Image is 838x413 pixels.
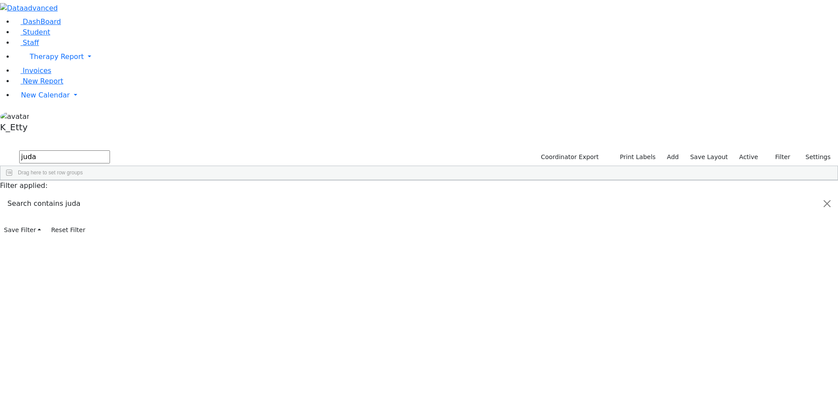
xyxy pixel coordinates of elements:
[14,17,61,26] a: DashBoard
[14,28,50,36] a: Student
[817,191,838,216] button: Close
[535,150,603,164] button: Coordinator Export
[23,17,61,26] span: DashBoard
[18,170,83,176] span: Drag here to set row groups
[794,150,835,164] button: Settings
[30,52,84,61] span: Therapy Report
[23,38,39,47] span: Staff
[14,38,39,47] a: Staff
[23,28,50,36] span: Student
[14,87,838,104] a: New Calendar
[23,77,63,85] span: New Report
[47,223,89,237] button: Reset Filter
[14,48,838,66] a: Therapy Report
[663,150,683,164] a: Add
[735,150,762,164] label: Active
[686,150,732,164] button: Save Layout
[19,150,110,163] input: Search
[764,150,794,164] button: Filter
[21,91,70,99] span: New Calendar
[14,77,63,85] a: New Report
[610,150,659,164] button: Print Labels
[23,66,52,75] span: Invoices
[14,66,52,75] a: Invoices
